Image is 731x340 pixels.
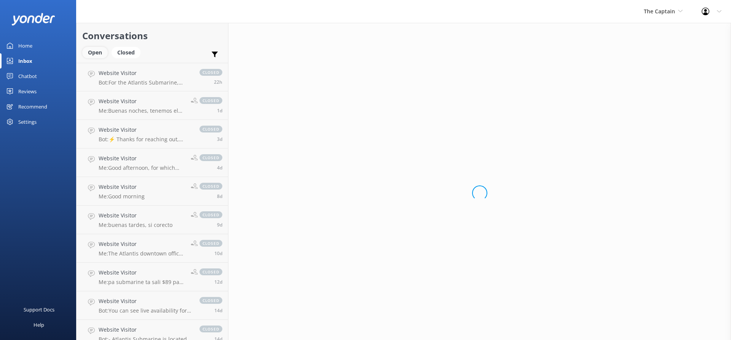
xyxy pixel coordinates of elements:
a: Website VisitorBot:For the Atlantis Submarine, children under 4 can't participate. However, they ... [77,63,228,91]
span: closed [200,97,222,104]
span: Aug 18 2025 11:34am (UTC -04:00) America/Caracas [217,193,222,200]
div: Reviews [18,84,37,99]
h4: Website Visitor [99,268,185,277]
h4: Website Visitor [99,126,192,134]
div: Support Docs [24,302,54,317]
h4: Website Visitor [99,240,185,248]
a: Website VisitorBot:⚡ Thanks for reaching out, Submarine Explorer! 🌊 We've got your message and ar... [77,120,228,148]
a: Open [82,48,112,56]
a: Website VisitorMe:buenas tardes, si corectoclosed9d [77,206,228,234]
div: Open [82,47,108,58]
span: Aug 14 2025 08:18am (UTC -04:00) America/Caracas [214,279,222,285]
div: Settings [18,114,37,129]
h4: Website Visitor [99,97,185,105]
h4: Website Visitor [99,69,192,77]
span: closed [200,268,222,275]
a: Website VisitorMe:Buenas noches, tenemos el semi submarino que nos e sumerje por completoclosed1d [77,91,228,120]
span: closed [200,69,222,76]
a: Website VisitorMe:pa submarine ta sali $89 pa personaclosed12d [77,263,228,291]
span: Aug 12 2025 05:42pm (UTC -04:00) America/Caracas [214,307,222,314]
h4: Website Visitor [99,154,185,163]
p: Bot: ⚡ Thanks for reaching out, Submarine Explorer! 🌊 We've got your message and are revving up o... [99,136,192,143]
p: Bot: For the Atlantis Submarine, children under 4 can't participate. However, they are allowed to... [99,79,192,86]
span: The Captain [644,8,675,15]
span: closed [200,154,222,161]
span: closed [200,211,222,218]
span: closed [200,126,222,132]
div: Chatbot [18,69,37,84]
span: closed [200,183,222,190]
div: Inbox [18,53,32,69]
span: Aug 25 2025 09:45pm (UTC -04:00) America/Caracas [214,79,222,85]
span: closed [200,297,222,304]
div: Closed [112,47,140,58]
h4: Website Visitor [99,211,172,220]
div: Help [34,317,44,332]
h4: Website Visitor [99,326,192,334]
span: Aug 23 2025 05:03pm (UTC -04:00) America/Caracas [217,136,222,142]
span: closed [200,240,222,247]
a: Website VisitorBot:You can see live availability for all Atlantic Aruba tours online by clicking ... [77,291,228,320]
h2: Conversations [82,29,222,43]
span: Aug 24 2025 08:52pm (UTC -04:00) America/Caracas [217,107,222,114]
p: Me: pa submarine ta sali $89 pa persona [99,279,185,286]
img: yonder-white-logo.png [11,13,55,26]
a: Website VisitorMe:The Atlantis downtown office is 30 minutes walking distance from the cruise shi... [77,234,228,263]
p: Me: buenas tardes, si corecto [99,222,172,228]
span: Aug 16 2025 04:31pm (UTC -04:00) America/Caracas [214,250,222,257]
h4: Website Visitor [99,183,145,191]
p: Me: Good morning [99,193,145,200]
span: closed [200,326,222,332]
p: Me: The Atlantis downtown office is 30 minutes walking distance from the cruise ship terminal . [99,250,185,257]
h4: Website Visitor [99,297,192,305]
p: Bot: You can see live availability for all Atlantic Aruba tours online by clicking the 'Book now'... [99,307,192,314]
p: Me: Buenas noches, tenemos el semi submarino que nos e sumerje por completo [99,107,185,114]
div: Recommend [18,99,47,114]
a: Website VisitorMe:Good afternoon, for which activity?closed4d [77,148,228,177]
a: Closed [112,48,144,56]
span: Aug 17 2025 05:14pm (UTC -04:00) America/Caracas [217,222,222,228]
p: Me: Good afternoon, for which activity? [99,164,185,171]
span: Aug 22 2025 03:41pm (UTC -04:00) America/Caracas [217,164,222,171]
a: Website VisitorMe:Good morningclosed8d [77,177,228,206]
div: Home [18,38,32,53]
